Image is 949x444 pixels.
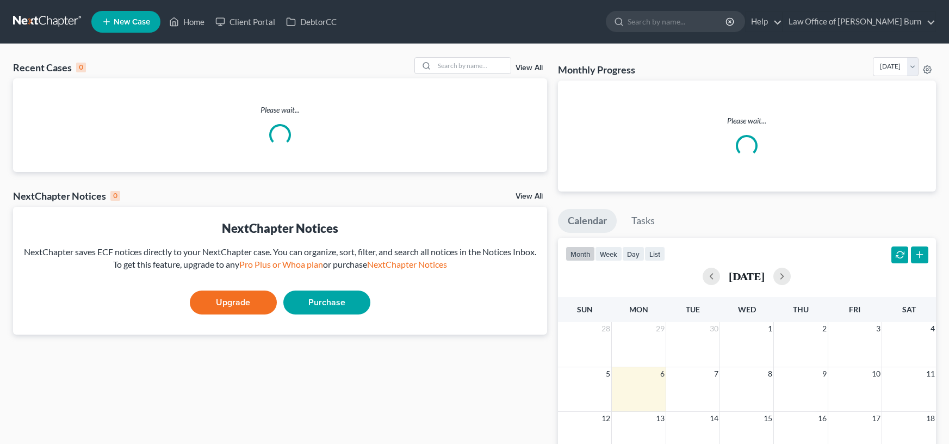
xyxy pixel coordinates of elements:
[567,115,927,126] p: Please wait...
[190,291,277,314] a: Upgrade
[783,12,935,32] a: Law Office of [PERSON_NAME] Burn
[821,322,828,335] span: 2
[659,367,666,380] span: 6
[600,412,611,425] span: 12
[767,322,773,335] span: 1
[605,367,611,380] span: 5
[110,191,120,201] div: 0
[22,220,538,237] div: NextChapter Notices
[746,12,782,32] a: Help
[875,322,882,335] span: 3
[902,305,916,314] span: Sat
[239,259,323,269] a: Pro Plus or Whoa plan
[738,305,756,314] span: Wed
[76,63,86,72] div: 0
[577,305,593,314] span: Sun
[729,270,765,282] h2: [DATE]
[566,246,595,261] button: month
[13,104,547,115] p: Please wait...
[644,246,665,261] button: list
[210,12,281,32] a: Client Portal
[871,412,882,425] span: 17
[516,193,543,200] a: View All
[13,189,120,202] div: NextChapter Notices
[817,412,828,425] span: 16
[622,209,665,233] a: Tasks
[283,291,370,314] a: Purchase
[929,322,936,335] span: 4
[925,367,936,380] span: 11
[686,305,700,314] span: Tue
[925,412,936,425] span: 18
[709,412,719,425] span: 14
[849,305,860,314] span: Fri
[114,18,150,26] span: New Case
[793,305,809,314] span: Thu
[22,246,538,271] div: NextChapter saves ECF notices directly to your NextChapter case. You can organize, sort, filter, ...
[435,58,511,73] input: Search by name...
[629,305,648,314] span: Mon
[628,11,727,32] input: Search by name...
[767,367,773,380] span: 8
[713,367,719,380] span: 7
[600,322,611,335] span: 28
[367,259,447,269] a: NextChapter Notices
[558,209,617,233] a: Calendar
[13,61,86,74] div: Recent Cases
[281,12,342,32] a: DebtorCC
[871,367,882,380] span: 10
[516,64,543,72] a: View All
[622,246,644,261] button: day
[655,412,666,425] span: 13
[762,412,773,425] span: 15
[821,367,828,380] span: 9
[709,322,719,335] span: 30
[595,246,622,261] button: week
[164,12,210,32] a: Home
[655,322,666,335] span: 29
[558,63,635,76] h3: Monthly Progress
